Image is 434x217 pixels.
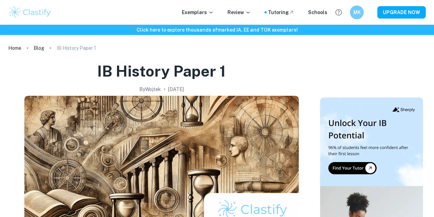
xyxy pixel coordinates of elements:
[139,85,161,93] h2: By Wojtek
[333,7,344,18] button: Help and Feedback
[308,9,327,16] a: Schools
[168,85,184,93] h2: [DATE]
[34,43,44,53] a: Blog
[182,9,214,16] p: Exemplars
[268,9,294,16] a: Tutoring
[8,43,21,53] a: Home
[227,9,251,16] p: Review
[353,9,361,16] h6: MK
[164,85,165,93] p: •
[350,5,364,19] button: MK
[377,6,426,19] button: UPGRADE NOW
[8,5,52,19] img: Clastify logo
[97,61,226,81] h1: IB History Paper 1
[1,26,433,34] h6: Click here to explore thousands of marked IA, EE and TOK exemplars !
[57,44,96,52] p: IB History Paper 1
